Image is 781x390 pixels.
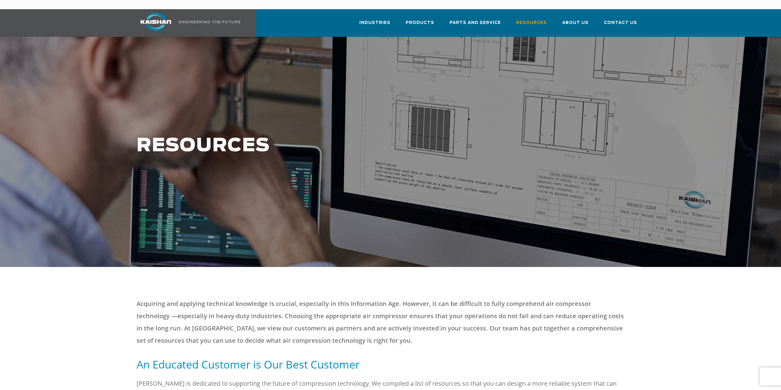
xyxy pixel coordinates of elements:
[604,19,637,26] span: Contact Us
[450,15,501,36] a: Parts and Service
[179,21,240,23] img: Engineering the future
[359,19,390,26] span: Industries
[359,15,390,36] a: Industries
[133,9,242,37] a: Kaishan USA
[516,19,547,26] span: Resources
[604,15,637,36] a: Contact Us
[406,19,434,26] span: Products
[562,19,589,26] span: About Us
[137,298,624,347] p: Acquiring and applying technical knowledge is crucial, especially in this Information Age. Howeve...
[562,15,589,36] a: About Us
[450,19,501,26] span: Parts and Service
[137,357,645,371] h5: An Educated Customer is Our Best Customer
[406,15,434,36] a: Products
[133,13,179,31] img: kaishan logo
[516,15,547,36] a: Resources
[137,136,559,156] h1: RESOURCES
